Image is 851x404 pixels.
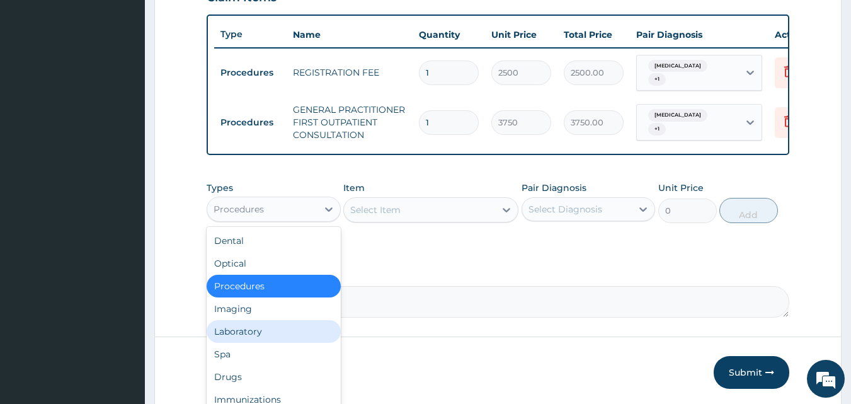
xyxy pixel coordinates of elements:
th: Total Price [557,22,630,47]
label: Unit Price [658,182,704,194]
th: Actions [768,22,831,47]
label: Item [343,182,365,194]
div: Chat with us now [66,71,212,87]
div: Drugs [207,366,341,388]
label: Types [207,183,233,193]
span: + 1 [648,73,666,86]
div: Select Diagnosis [528,203,602,216]
div: Imaging [207,297,341,320]
div: Laboratory [207,320,341,343]
td: REGISTRATION FEE [287,60,413,85]
div: Procedures [214,203,264,216]
div: Select Item [350,204,401,216]
textarea: Type your message and hit 'Enter' [6,270,240,314]
button: Submit [714,356,789,389]
div: Minimize live chat window [207,6,237,37]
button: Add [719,198,778,223]
th: Quantity [413,22,485,47]
td: Procedures [214,111,287,134]
span: [MEDICAL_DATA] [648,60,707,72]
span: We're online! [73,122,174,249]
span: [MEDICAL_DATA] [648,109,707,122]
div: Dental [207,229,341,252]
div: Optical [207,252,341,275]
th: Name [287,22,413,47]
th: Pair Diagnosis [630,22,768,47]
span: + 1 [648,123,666,136]
label: Comment [207,268,790,279]
label: Pair Diagnosis [522,182,586,194]
img: d_794563401_company_1708531726252_794563401 [23,63,51,95]
div: Procedures [207,275,341,297]
div: Spa [207,343,341,366]
td: GENERAL PRACTITIONER FIRST OUTPATIENT CONSULTATION [287,97,413,147]
th: Unit Price [485,22,557,47]
td: Procedures [214,61,287,84]
th: Type [214,23,287,46]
